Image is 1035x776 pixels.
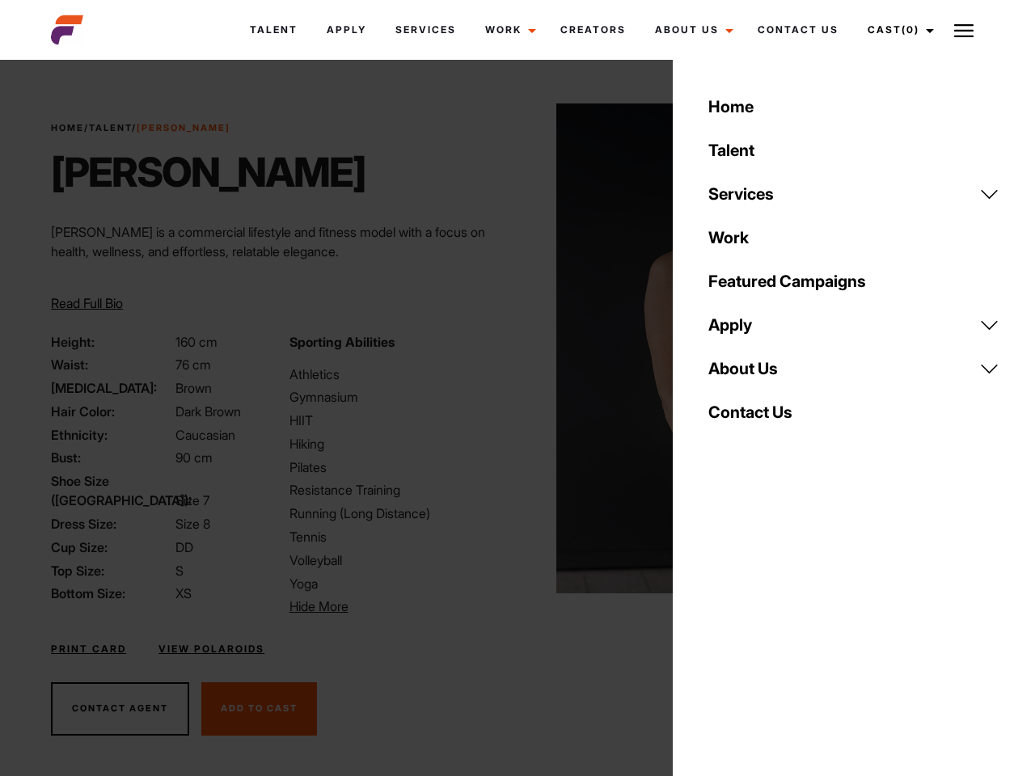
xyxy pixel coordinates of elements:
[175,585,192,601] span: XS
[51,448,172,467] span: Bust:
[51,121,230,135] span: / /
[175,334,218,350] span: 160 cm
[175,356,211,373] span: 76 cm
[51,14,83,46] img: cropped-aefm-brand-fav-22-square.png
[158,642,264,656] a: View Polaroids
[289,434,508,453] li: Hiking
[51,274,508,332] p: Through her modeling and wellness brand, HEAL, she inspires others on their wellness journeys—cha...
[699,390,1009,434] a: Contact Us
[289,504,508,523] li: Running (Long Distance)
[51,561,172,580] span: Top Size:
[51,425,172,445] span: Ethnicity:
[51,222,508,261] p: [PERSON_NAME] is a commercial lifestyle and fitness model with a focus on health, wellness, and e...
[902,23,919,36] span: (0)
[853,8,944,52] a: Cast(0)
[289,365,508,384] li: Athletics
[51,584,172,603] span: Bottom Size:
[546,8,640,52] a: Creators
[51,355,172,374] span: Waist:
[289,527,508,546] li: Tennis
[471,8,546,52] a: Work
[289,387,508,407] li: Gymnasium
[51,538,172,557] span: Cup Size:
[289,574,508,593] li: Yoga
[699,303,1009,347] a: Apply
[699,172,1009,216] a: Services
[699,85,1009,129] a: Home
[235,8,312,52] a: Talent
[175,403,241,420] span: Dark Brown
[175,563,184,579] span: S
[289,458,508,477] li: Pilates
[175,539,193,555] span: DD
[743,8,853,52] a: Contact Us
[289,334,395,350] strong: Sporting Abilities
[137,122,230,133] strong: [PERSON_NAME]
[699,259,1009,303] a: Featured Campaigns
[175,516,210,532] span: Size 8
[201,682,317,736] button: Add To Cast
[51,514,172,533] span: Dress Size:
[51,378,172,398] span: [MEDICAL_DATA]:
[221,702,298,714] span: Add To Cast
[51,293,123,313] button: Read Full Bio
[381,8,471,52] a: Services
[699,129,1009,172] a: Talent
[175,427,235,443] span: Caucasian
[89,122,132,133] a: Talent
[289,411,508,430] li: HIIT
[312,8,381,52] a: Apply
[51,642,126,656] a: Print Card
[51,402,172,421] span: Hair Color:
[699,347,1009,390] a: About Us
[51,471,172,510] span: Shoe Size ([GEOGRAPHIC_DATA]):
[289,480,508,500] li: Resistance Training
[51,148,365,196] h1: [PERSON_NAME]
[289,598,349,614] span: Hide More
[51,122,84,133] a: Home
[640,8,743,52] a: About Us
[51,295,123,311] span: Read Full Bio
[954,21,974,40] img: Burger icon
[289,550,508,570] li: Volleyball
[175,380,212,396] span: Brown
[51,332,172,352] span: Height:
[699,216,1009,259] a: Work
[175,449,213,466] span: 90 cm
[51,682,189,736] button: Contact Agent
[175,492,209,508] span: Size 7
